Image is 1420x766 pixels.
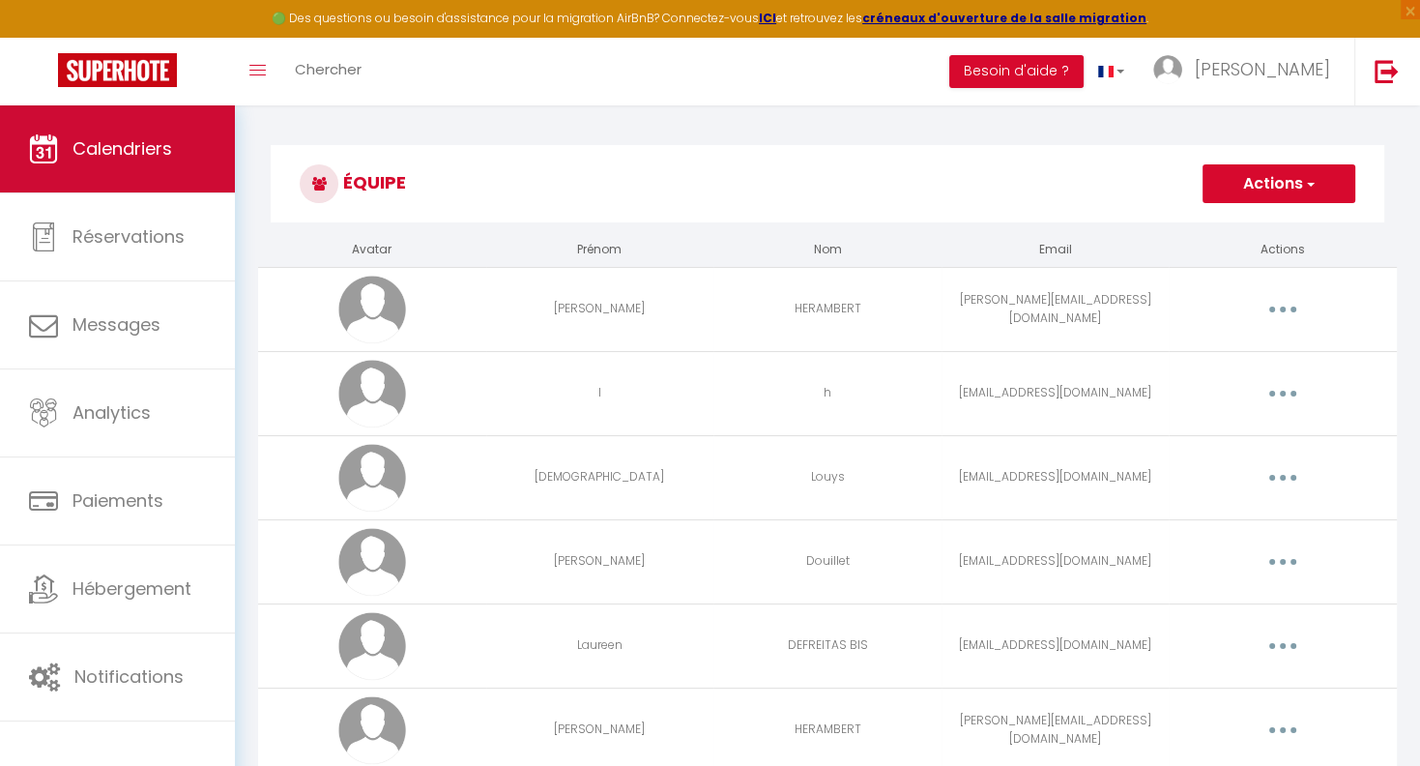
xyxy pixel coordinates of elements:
span: Paiements [72,488,163,513]
button: Actions [1203,164,1355,203]
td: [EMAIL_ADDRESS][DOMAIN_NAME] [942,351,1170,435]
td: [DEMOGRAPHIC_DATA] [486,435,714,519]
td: Laureen [486,604,714,688]
th: Avatar [258,233,486,267]
span: Hébergement [72,576,191,601]
span: Notifications [74,664,184,689]
img: avatar.png [338,276,406,343]
td: h [713,351,942,435]
span: Messages [72,312,160,337]
th: Actions [1169,233,1397,267]
td: [EMAIL_ADDRESS][DOMAIN_NAME] [942,604,1170,688]
img: ... [1153,55,1182,84]
img: avatar.png [338,696,406,764]
img: avatar.png [338,612,406,680]
button: Besoin d'aide ? [949,55,1084,88]
img: logout [1375,59,1399,83]
td: Louys [713,435,942,519]
img: Super Booking [58,53,177,87]
td: DEFREITAS BIS [713,604,942,688]
span: Calendriers [72,136,172,161]
td: [EMAIL_ADDRESS][DOMAIN_NAME] [942,435,1170,519]
td: [PERSON_NAME] [486,519,714,604]
a: Chercher [280,38,376,105]
img: avatar.png [338,360,406,427]
span: [PERSON_NAME] [1195,57,1330,81]
th: Nom [713,233,942,267]
td: [PERSON_NAME][EMAIL_ADDRESS][DOMAIN_NAME] [942,267,1170,351]
span: Chercher [295,59,362,79]
span: Analytics [72,400,151,425]
a: ICI [759,10,776,26]
img: avatar.png [338,528,406,596]
button: Ouvrir le widget de chat LiveChat [15,8,73,66]
h3: Équipe [271,145,1384,222]
td: l [486,351,714,435]
a: créneaux d'ouverture de la salle migration [862,10,1146,26]
td: [PERSON_NAME] [486,267,714,351]
img: avatar.png [338,444,406,512]
th: Email [942,233,1170,267]
td: [EMAIL_ADDRESS][DOMAIN_NAME] [942,519,1170,604]
td: Douillet [713,519,942,604]
th: Prénom [486,233,714,267]
a: ... [PERSON_NAME] [1139,38,1354,105]
span: Réservations [72,224,185,249]
td: HERAMBERT [713,267,942,351]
